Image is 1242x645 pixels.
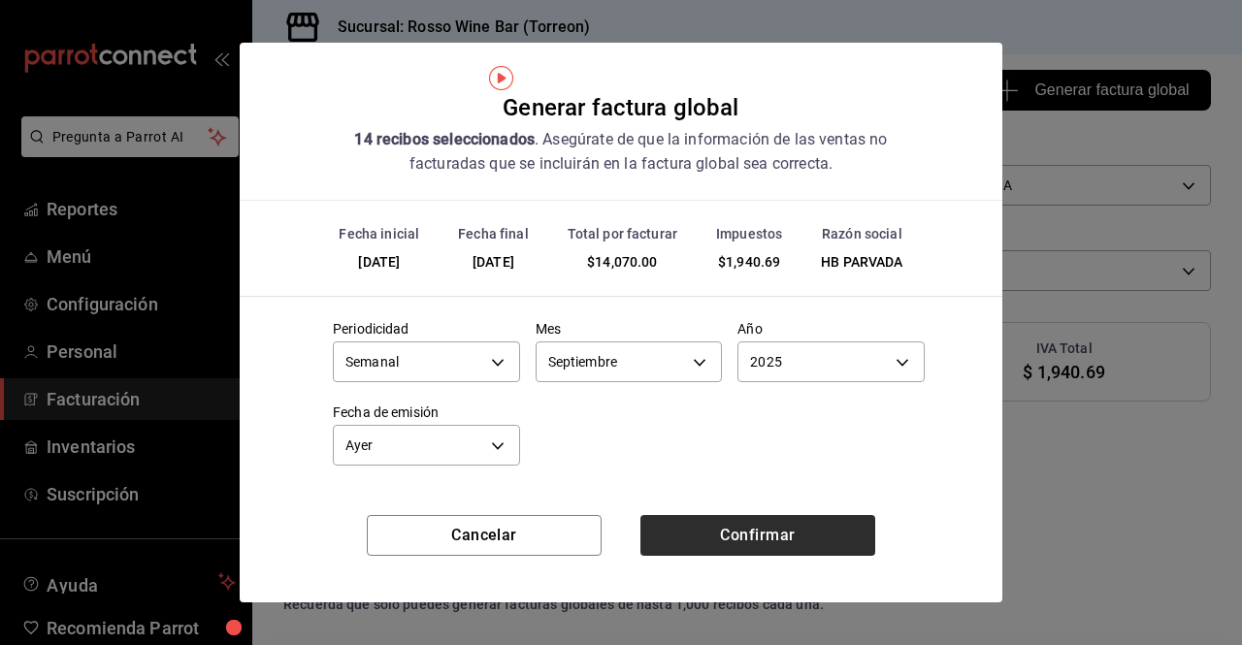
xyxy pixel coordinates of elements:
[536,321,723,335] label: Mes
[640,515,875,556] button: Confirmar
[354,130,535,148] strong: 14 recibos seleccionados
[503,89,738,126] div: Generar factura global
[536,341,723,382] div: Septiembre
[821,252,902,273] div: HB PARVADA
[737,321,925,335] label: Año
[333,404,520,418] label: Fecha de emisión
[737,341,925,382] div: 2025
[489,66,513,90] img: Tooltip marker
[458,252,528,273] div: [DATE]
[458,224,528,244] div: Fecha final
[718,254,780,270] span: $1,940.69
[333,321,520,335] label: Periodicidad
[333,341,520,382] div: Semanal
[821,224,902,244] div: Razón social
[716,224,782,244] div: Impuestos
[333,425,520,466] div: Ayer
[339,252,419,273] div: [DATE]
[349,127,893,177] div: . Asegúrate de que la información de las ventas no facturadas que se incluirán en la factura glob...
[568,224,677,244] div: Total por facturar
[339,224,419,244] div: Fecha inicial
[367,515,602,556] button: Cancelar
[587,254,657,270] span: $14,070.00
